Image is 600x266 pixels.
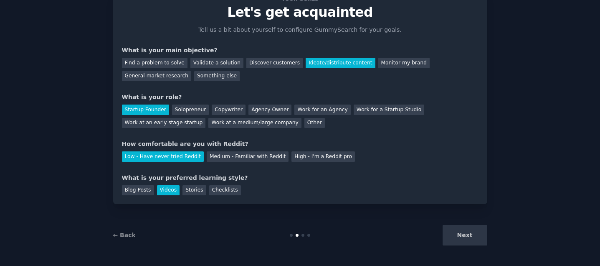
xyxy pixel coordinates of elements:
div: Something else [194,71,240,82]
p: Tell us a bit about yourself to configure GummySearch for your goals. [195,26,405,34]
div: Solopreneur [172,105,209,115]
div: Low - Have never tried Reddit [122,151,204,162]
div: What is your main objective? [122,46,478,55]
div: Stories [182,185,206,196]
p: Let's get acquainted [122,5,478,20]
div: Startup Founder [122,105,169,115]
div: Blog Posts [122,185,154,196]
div: Monitor my brand [378,58,430,68]
div: Agency Owner [248,105,291,115]
div: What is your preferred learning style? [122,174,478,182]
div: Videos [157,185,180,196]
div: Work at a medium/large company [208,118,301,128]
div: Discover customers [246,58,303,68]
div: General market research [122,71,192,82]
div: Work at an early stage startup [122,118,206,128]
div: Copywriter [212,105,246,115]
div: High - I'm a Reddit pro [291,151,355,162]
div: Ideate/distribute content [306,58,375,68]
div: Find a problem to solve [122,58,187,68]
div: What is your role? [122,93,478,102]
a: ← Back [113,232,136,238]
div: Checklists [209,185,241,196]
div: Work for an Agency [294,105,350,115]
div: Work for a Startup Studio [354,105,424,115]
div: Validate a solution [190,58,243,68]
div: How comfortable are you with Reddit? [122,140,478,148]
div: Other [304,118,325,128]
div: Medium - Familiar with Reddit [207,151,289,162]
